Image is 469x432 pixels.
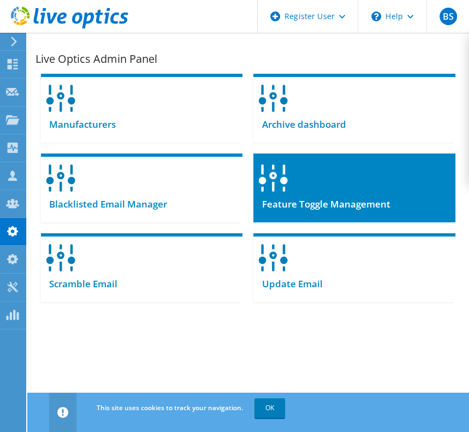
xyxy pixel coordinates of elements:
[41,198,167,210] span: Blacklisted Email Manager
[41,153,242,222] a: Blacklisted Email Manager
[371,11,381,21] svg: \n
[253,119,346,131] span: Archive dashboard
[253,74,455,143] a: Archive dashboard
[97,403,243,412] span: This site uses cookies to track your navigation.
[41,74,242,143] a: Manufacturers
[41,119,116,131] span: Manufacturers
[253,153,455,222] a: Feature Toggle Management
[253,278,322,290] span: Update Email
[253,233,455,302] a: Update Email
[253,198,390,210] span: Feature Toggle Management
[35,54,455,64] h1: Live Optics Admin Panel
[41,233,242,302] a: Scramble Email
[254,398,285,418] a: OK
[41,278,117,290] span: Scramble Email
[440,8,457,25] span: BS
